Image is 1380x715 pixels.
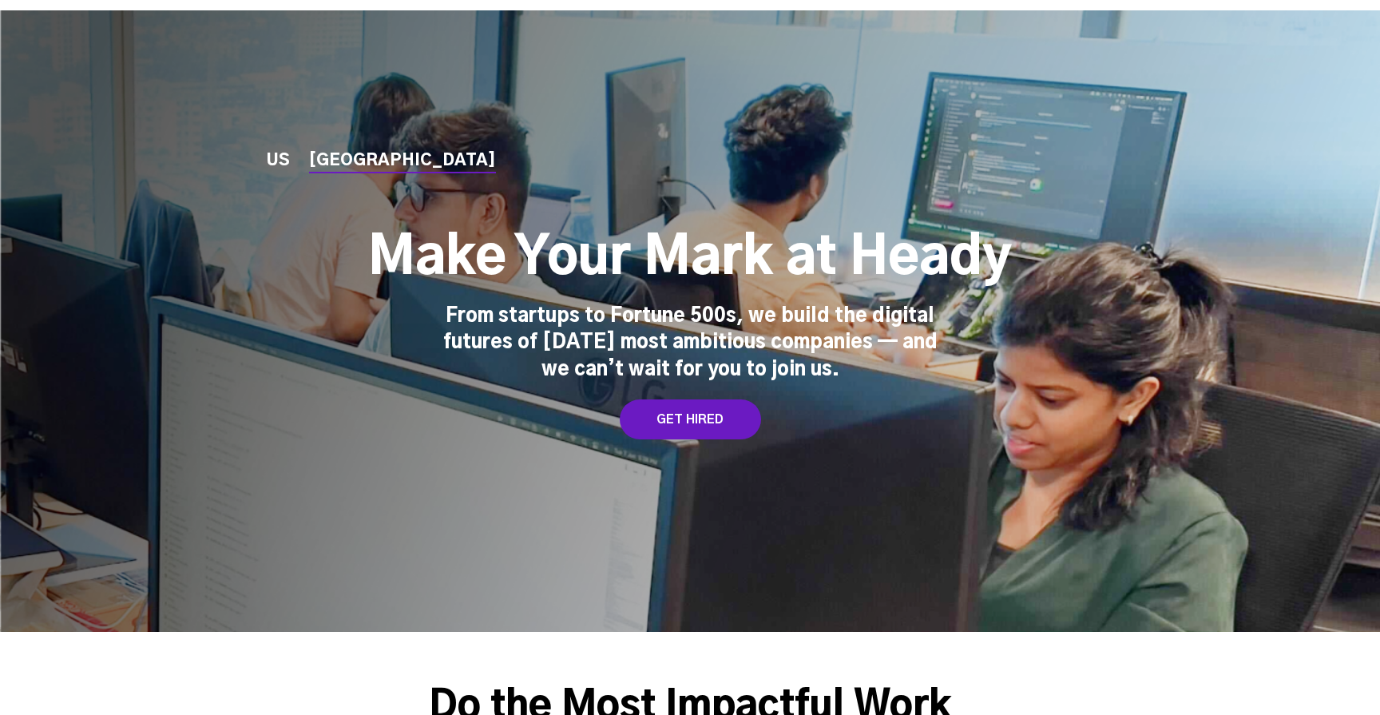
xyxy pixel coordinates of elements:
[267,153,290,169] a: US
[368,227,1012,291] h1: Make Your Mark at Heady
[620,399,761,439] a: GET HIRED
[442,304,938,384] div: From startups to Fortune 500s, we build the digital futures of [DATE] most ambitious companies — ...
[309,153,496,169] a: [GEOGRAPHIC_DATA]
